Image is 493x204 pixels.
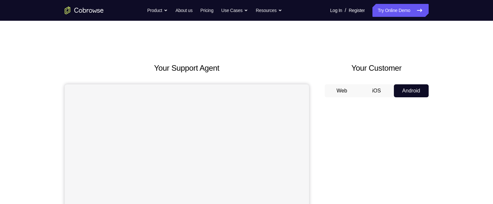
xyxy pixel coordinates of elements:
[65,6,104,14] a: Go to the home page
[359,84,394,97] button: iOS
[256,4,282,17] button: Resources
[372,4,428,17] a: Try Online Demo
[325,84,359,97] button: Web
[325,62,429,74] h2: Your Customer
[147,4,168,17] button: Product
[330,4,342,17] a: Log In
[200,4,213,17] a: Pricing
[394,84,429,97] button: Android
[345,6,346,14] span: /
[221,4,248,17] button: Use Cases
[65,62,309,74] h2: Your Support Agent
[349,4,365,17] a: Register
[175,4,192,17] a: About us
